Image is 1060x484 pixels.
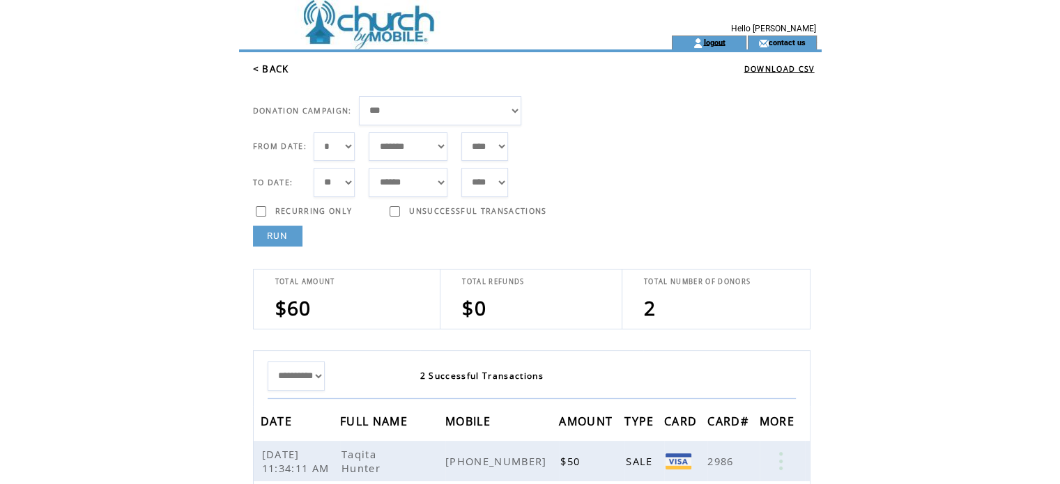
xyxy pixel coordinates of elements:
span: [PHONE_NUMBER] [445,454,551,468]
span: DONATION CAMPAIGN: [253,106,352,116]
span: $0 [462,295,486,321]
img: account_icon.gif [693,38,703,49]
a: logout [703,38,725,47]
a: MOBILE [445,416,494,425]
img: contact_us_icon.gif [758,38,769,49]
span: TOTAL AMOUNT [275,277,335,286]
span: SALE [626,454,656,468]
span: UNSUCCESSFUL TRANSACTIONS [409,206,546,216]
a: DATE [261,416,295,425]
span: FROM DATE: [253,141,307,151]
span: MOBILE [445,410,494,436]
span: TYPE [624,410,657,436]
span: DATE [261,410,295,436]
span: $50 [560,454,583,468]
span: Taqita Hunter [341,447,384,475]
span: Hello [PERSON_NAME] [731,24,816,33]
span: 2 Successful Transactions [420,370,544,382]
span: [DATE] 11:34:11 AM [262,447,333,475]
span: MORE [760,410,798,436]
a: CARD# [707,416,752,425]
span: CARD# [707,410,752,436]
a: < BACK [253,63,289,75]
img: Visa [666,453,691,469]
span: $60 [275,295,312,321]
span: RECURRING ONLY [275,206,353,216]
a: AMOUNT [559,416,616,425]
span: 2 [644,295,656,321]
a: contact us [769,38,806,47]
span: AMOUNT [559,410,616,436]
span: 2986 [707,454,737,468]
span: FULL NAME [340,410,411,436]
span: TOTAL REFUNDS [462,277,524,286]
a: DOWNLOAD CSV [744,64,815,74]
a: FULL NAME [340,416,411,425]
a: RUN [253,226,302,247]
a: CARD [664,416,700,425]
span: CARD [664,410,700,436]
span: TOTAL NUMBER OF DONORS [644,277,751,286]
span: TO DATE: [253,178,293,187]
a: TYPE [624,416,657,425]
